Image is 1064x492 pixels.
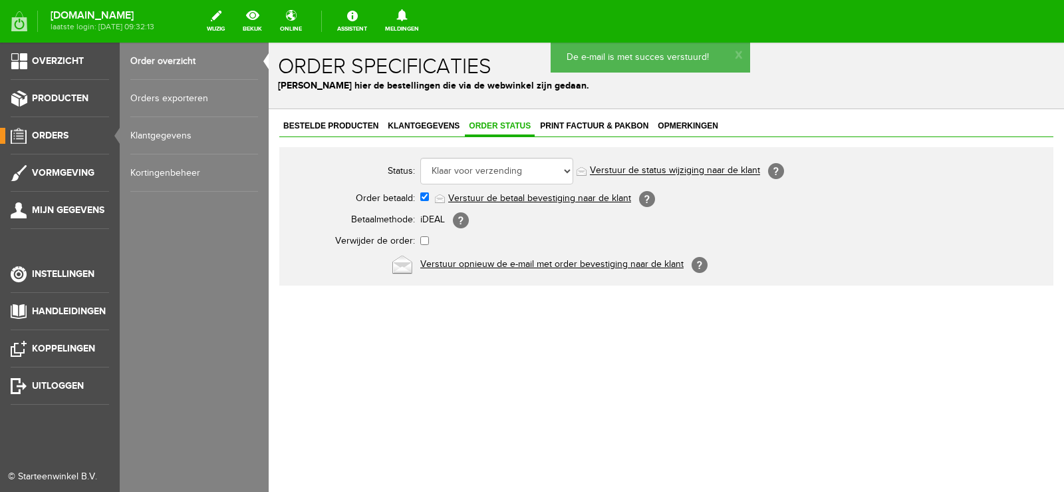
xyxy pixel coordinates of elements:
[130,80,258,117] a: Orders exporteren
[11,75,114,94] a: Bestelde producten
[385,75,454,94] a: Opmerkingen
[235,7,270,36] a: bekijk
[267,75,384,94] a: Print factuur & pakbon
[11,79,114,88] span: Bestelde producten
[180,150,362,161] a: Verstuur de betaal bevestiging naar de klant
[196,79,266,88] span: Order status
[9,36,786,50] p: [PERSON_NAME] hier de bestellingen die via de webwinkel zijn gedaan.
[115,79,195,88] span: Klantgegevens
[32,268,94,280] span: Instellingen
[32,130,68,141] span: Orders
[51,12,154,19] strong: [DOMAIN_NAME]
[499,121,515,136] span: [?]
[329,7,375,36] a: Assistent
[272,7,310,36] a: online
[32,167,94,178] span: Vormgeving
[370,148,386,164] span: [?]
[32,55,84,67] span: Overzicht
[196,75,266,94] a: Order status
[467,5,473,18] a: x
[8,470,101,484] div: © Starteenwinkel B.V.
[321,123,491,134] a: Verstuur de status wijziging naar de klant
[199,7,233,36] a: wijzig
[19,113,152,144] th: Status:
[184,170,200,186] span: [?]
[130,154,258,192] a: Kortingenbeheer
[130,117,258,154] a: Klantgegevens
[32,343,95,354] span: Koppelingen
[377,7,427,36] a: Meldingen
[51,23,154,31] span: laatste login: [DATE] 09:32:13
[423,214,439,230] span: [?]
[32,204,104,216] span: Mijn gegevens
[32,93,88,104] span: Producten
[130,43,258,80] a: Order overzicht
[298,8,465,22] p: De e-mail is met succes verstuurd!
[152,216,415,227] a: Verstuur opnieuw de e-mail met order bevestiging naar de klant
[32,380,84,391] span: Uitloggen
[9,13,786,36] h1: Order specificaties
[19,167,152,188] th: Betaalmethode:
[19,144,152,167] th: Order betaald:
[19,188,152,210] th: Verwijder de order:
[115,75,195,94] a: Klantgegevens
[32,306,106,317] span: Handleidingen
[385,79,454,88] span: Opmerkingen
[152,172,176,182] span: iDEAL
[267,79,384,88] span: Print factuur & pakbon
